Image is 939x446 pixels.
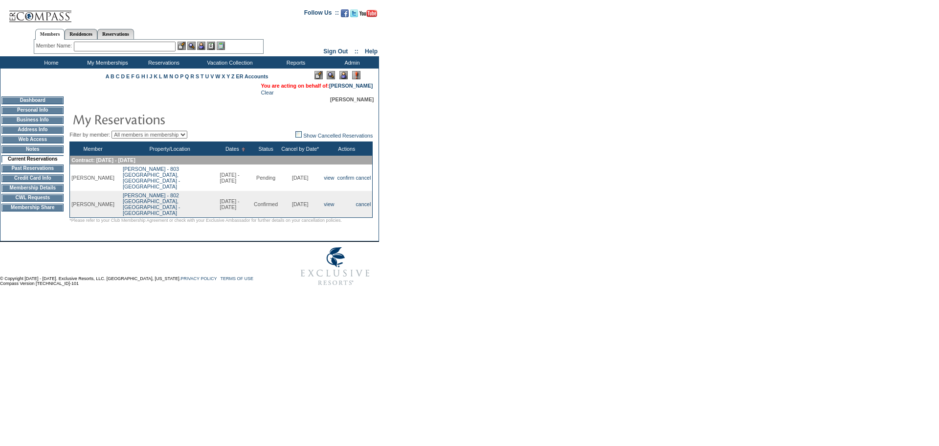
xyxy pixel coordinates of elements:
a: confirm [337,175,355,181]
a: M [163,73,168,79]
a: T [201,73,204,79]
span: Filter by member: [69,132,110,138]
img: pgTtlMyReservations.gif [72,109,268,129]
a: cancel [356,201,371,207]
a: F [131,73,134,79]
td: Web Access [1,136,64,143]
a: ER Accounts [236,73,268,79]
span: You are acting on behalf of: [261,83,373,89]
td: Personal Info [1,106,64,114]
a: PRIVACY POLICY [180,276,217,281]
a: Q [185,73,189,79]
a: Show Cancelled Reservations [295,133,373,139]
a: Cancel by Date* [281,146,319,152]
a: Reservations [97,29,134,39]
img: Compass Home [8,2,72,23]
img: View Mode [327,71,335,79]
td: [DATE] - [DATE] [219,191,253,218]
a: A [106,73,109,79]
td: Membership Share [1,204,64,211]
img: Impersonate [339,71,348,79]
a: Status [259,146,273,152]
a: Residences [65,29,97,39]
img: Ascending [239,147,246,151]
td: Current Reservations [1,155,64,163]
td: [PERSON_NAME] [70,164,116,191]
img: b_edit.gif [178,42,186,50]
a: cancel [356,175,371,181]
img: Edit Mode [314,71,323,79]
img: b_calculator.gif [217,42,225,50]
span: [PERSON_NAME] [330,96,374,102]
a: O [175,73,179,79]
a: Property/Location [149,146,190,152]
img: Reservations [207,42,215,50]
th: Actions [321,142,373,156]
a: G [136,73,140,79]
a: Y [226,73,230,79]
a: P [180,73,183,79]
a: J [149,73,152,79]
img: Exclusive Resorts [291,242,379,291]
td: Credit Card Info [1,174,64,182]
a: B [111,73,114,79]
td: Follow Us :: [304,8,339,20]
td: Address Info [1,126,64,134]
img: Impersonate [197,42,205,50]
a: U [205,73,209,79]
a: Members [35,29,65,40]
td: Notes [1,145,64,153]
td: Reports [267,56,323,69]
a: Sign Out [323,48,348,55]
img: Follow us on Twitter [350,9,358,17]
a: E [126,73,130,79]
a: H [141,73,145,79]
td: [DATE] - [DATE] [219,164,253,191]
a: N [169,73,173,79]
img: Subscribe to our YouTube Channel [359,10,377,17]
a: Help [365,48,378,55]
a: V [210,73,214,79]
img: Log Concern/Member Elevation [352,71,360,79]
a: W [215,73,220,79]
td: Admin [323,56,379,69]
a: TERMS OF USE [221,276,254,281]
a: K [154,73,157,79]
img: chk_off.JPG [295,131,302,138]
span: Contract: [DATE] - [DATE] [71,157,135,163]
a: I [147,73,148,79]
td: CWL Requests [1,194,64,202]
a: Clear [261,90,273,95]
a: Become our fan on Facebook [341,12,349,18]
td: [PERSON_NAME] [70,191,116,218]
a: L [159,73,162,79]
img: View [187,42,196,50]
td: Reservations [134,56,191,69]
a: view [324,201,334,207]
a: [PERSON_NAME] [329,83,373,89]
a: R [190,73,194,79]
td: Membership Details [1,184,64,192]
td: [DATE] [279,164,321,191]
a: [PERSON_NAME] - 802[GEOGRAPHIC_DATA], [GEOGRAPHIC_DATA] - [GEOGRAPHIC_DATA] [123,192,180,216]
td: Past Reservations [1,164,64,172]
td: Home [22,56,78,69]
a: Dates [225,146,239,152]
a: Follow us on Twitter [350,12,358,18]
a: X [222,73,225,79]
a: S [196,73,199,79]
a: [PERSON_NAME] - 803[GEOGRAPHIC_DATA], [GEOGRAPHIC_DATA] - [GEOGRAPHIC_DATA] [123,166,180,189]
a: Subscribe to our YouTube Channel [359,12,377,18]
td: Confirmed [252,191,279,218]
a: D [121,73,125,79]
span: *Please refer to your Club Membership Agreement or check with your Exclusive Ambassador for furth... [69,218,342,223]
a: view [324,175,334,181]
a: Member [84,146,103,152]
td: Pending [252,164,279,191]
td: My Memberships [78,56,134,69]
td: Business Info [1,116,64,124]
td: Dashboard [1,96,64,104]
td: [DATE] [279,191,321,218]
td: Vacation Collection [191,56,267,69]
span: :: [355,48,358,55]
